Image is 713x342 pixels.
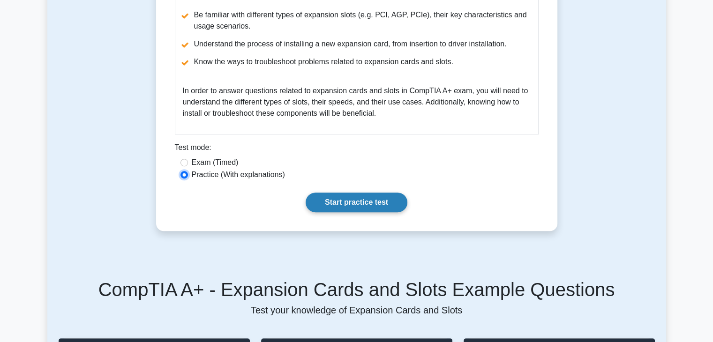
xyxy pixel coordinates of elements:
li: Understand the process of installing a new expansion card, from insertion to driver installation. [183,38,531,50]
label: Practice (With explanations) [192,169,285,180]
div: Test mode: [175,142,539,157]
p: Test your knowledge of Expansion Cards and Slots [59,305,655,316]
li: Be familiar with different types of expansion slots (e.g. PCI, AGP, PCIe), their key characterist... [183,9,531,32]
h5: CompTIA A+ - Expansion Cards and Slots Example Questions [59,278,655,301]
a: Start practice test [306,193,407,212]
label: Exam (Timed) [192,157,239,168]
li: Know the ways to troubleshoot problems related to expansion cards and slots. [183,56,531,67]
